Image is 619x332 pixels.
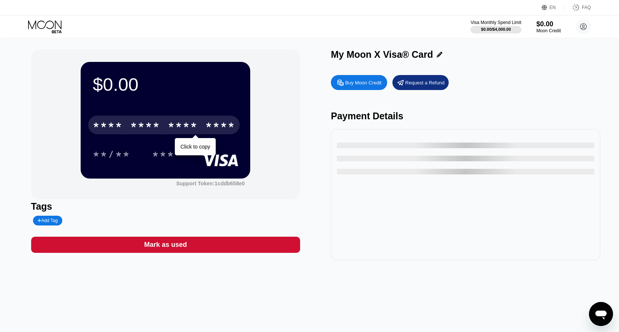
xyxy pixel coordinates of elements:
[470,20,521,25] div: Visa Monthly Spend Limit
[33,216,62,225] div: Add Tag
[536,20,561,33] div: $0.00Moon Credit
[536,20,561,28] div: $0.00
[542,4,565,11] div: EN
[144,240,187,249] div: Mark as used
[582,5,591,10] div: FAQ
[38,218,58,223] div: Add Tag
[405,80,445,86] div: Request a Refund
[331,49,433,60] div: My Moon X Visa® Card
[176,180,245,186] div: Support Token:1cddb658e0
[176,180,245,186] div: Support Token: 1cddb658e0
[93,74,238,95] div: $0.00
[180,144,210,150] div: Click to copy
[331,75,387,90] div: Buy Moon Credit
[565,4,591,11] div: FAQ
[470,20,521,33] div: Visa Monthly Spend Limit$0.00/$4,000.00
[481,27,511,32] div: $0.00 / $4,000.00
[331,111,600,122] div: Payment Details
[392,75,449,90] div: Request a Refund
[536,28,561,33] div: Moon Credit
[31,201,300,212] div: Tags
[589,302,613,326] iframe: Button to launch messaging window
[550,5,556,10] div: EN
[31,237,300,253] div: Mark as used
[345,80,382,86] div: Buy Moon Credit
